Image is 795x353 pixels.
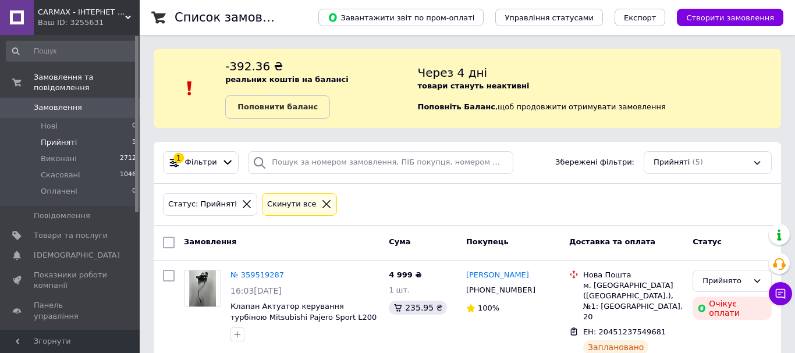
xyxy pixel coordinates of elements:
span: Замовлення [34,102,82,113]
div: Статус: Прийняті [166,198,239,211]
a: № 359519287 [230,270,284,279]
span: ЕН: 20451237549681 [583,327,666,336]
a: Поповнити баланс [225,95,330,119]
div: м. [GEOGRAPHIC_DATA] ([GEOGRAPHIC_DATA].), №1: [GEOGRAPHIC_DATA], 20 [583,280,683,323]
span: Створити замовлення [686,13,774,22]
b: товари стануть неактивні [418,81,530,90]
a: Клапан Актуатор керування турбіною Mitsubishi Pajero Sport L200 2.5 TD 4D56 MD188695 MB187610 НОВ... [230,302,377,343]
div: Прийнято [702,275,748,287]
span: Збережені фільтри: [555,157,634,168]
span: 0 [132,186,136,197]
div: Ваш ID: 3255631 [38,17,140,28]
span: 100% [478,304,499,312]
span: Замовлення [184,237,236,246]
button: Управління статусами [495,9,603,26]
a: Створити замовлення [665,13,783,22]
span: Через 4 дні [418,66,488,80]
b: Поповніть Баланс [418,102,495,111]
span: 0 [132,121,136,131]
span: (5) [692,158,702,166]
div: Очікує оплати [693,297,772,320]
input: Пошук [6,41,137,62]
button: Чат з покупцем [769,282,792,305]
span: Завантажити звіт по пром-оплаті [328,12,474,23]
b: Поповнити баланс [237,102,318,111]
span: Оплачені [41,186,77,197]
span: 1 шт. [389,286,410,294]
button: Експорт [615,9,666,26]
div: [PHONE_NUMBER] [464,283,538,298]
span: [DEMOGRAPHIC_DATA] [34,250,120,261]
span: Повідомлення [34,211,90,221]
div: Нова Пошта [583,270,683,280]
span: Замовлення та повідомлення [34,72,140,93]
div: 1 [173,153,184,163]
span: Статус [693,237,722,246]
div: 235.95 ₴ [389,301,447,315]
span: Доставка та оплата [569,237,655,246]
span: Скасовані [41,170,80,180]
span: Показники роботи компанії [34,270,108,291]
span: 2712 [120,154,136,164]
span: Нові [41,121,58,131]
img: Фото товару [189,270,217,306]
span: Товари та послуги [34,230,108,241]
span: Прийняті [41,137,77,148]
a: [PERSON_NAME] [466,270,529,281]
span: Управління статусами [505,13,594,22]
span: CARMAX - ІНТЕРНЕТ МАГАЗИН АВТОЗАПЧАСТИН [38,7,125,17]
span: 4 999 ₴ [389,270,421,279]
img: :exclamation: [181,80,198,97]
a: Фото товару [184,270,221,307]
span: Фільтри [185,157,217,168]
span: Прийняті [654,157,690,168]
b: реальних коштів на балансі [225,75,349,84]
span: 5 [132,137,136,148]
button: Завантажити звіт по пром-оплаті [318,9,484,26]
span: Експорт [624,13,656,22]
span: Виконані [41,154,77,164]
span: Cума [389,237,410,246]
div: , щоб продовжити отримувати замовлення [418,58,781,119]
input: Пошук за номером замовлення, ПІБ покупця, номером телефону, Email, номером накладної [248,151,513,174]
span: 16:03[DATE] [230,286,282,295]
h1: Список замовлень [175,10,293,24]
span: 1046 [120,170,136,180]
div: Cкинути все [265,198,319,211]
button: Створити замовлення [677,9,783,26]
span: -392.36 ₴ [225,59,283,73]
span: Покупець [466,237,509,246]
span: Панель управління [34,300,108,321]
